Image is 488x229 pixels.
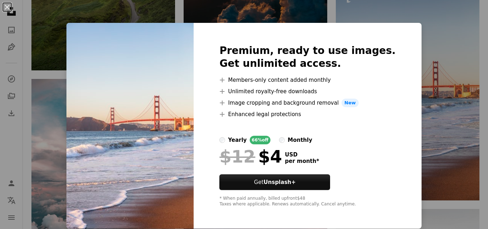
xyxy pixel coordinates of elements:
[342,99,359,107] span: New
[219,137,225,143] input: yearly66%off
[219,110,395,119] li: Enhanced legal protections
[219,76,395,84] li: Members-only content added monthly
[219,196,395,207] div: * When paid annually, billed upfront $48 Taxes where applicable. Renews automatically. Cancel any...
[219,87,395,96] li: Unlimited royalty-free downloads
[285,151,319,158] span: USD
[219,147,282,166] div: $4
[285,158,319,164] span: per month *
[219,147,255,166] span: $12
[279,137,285,143] input: monthly
[219,174,330,190] button: GetUnsplash+
[288,136,312,144] div: monthly
[264,179,296,185] strong: Unsplash+
[250,136,271,144] div: 66% off
[219,44,395,70] h2: Premium, ready to use images. Get unlimited access.
[219,99,395,107] li: Image cropping and background removal
[66,23,194,229] img: premium_photo-1673002094407-a72547fa791a
[228,136,247,144] div: yearly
